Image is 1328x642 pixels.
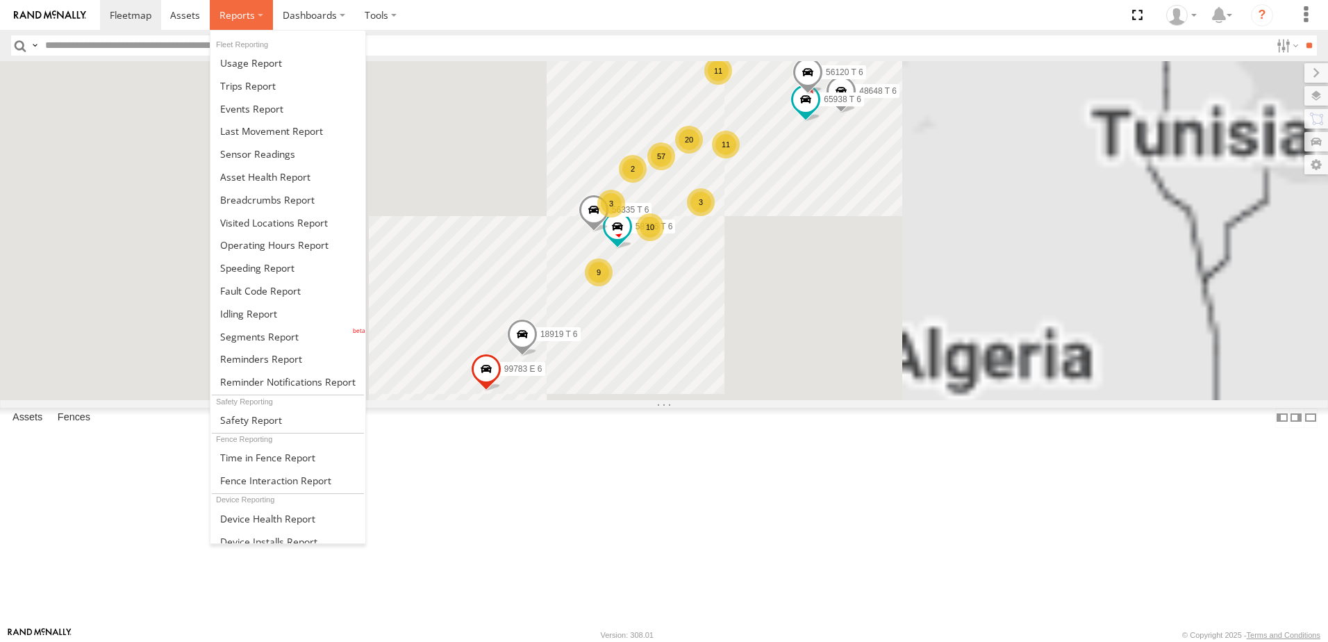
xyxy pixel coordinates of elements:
[29,35,40,56] label: Search Query
[540,329,578,339] span: 18919 T 6
[210,530,365,553] a: Device Installs Report
[504,364,542,374] span: 99783 E 6
[14,10,86,20] img: rand-logo.svg
[210,256,365,279] a: Fleet Speed Report
[210,409,365,431] a: Safety Report
[636,213,664,241] div: 10
[675,126,703,154] div: 20
[826,68,863,78] span: 56120 T 6
[210,279,365,302] a: Fault Code Report
[1161,5,1202,26] div: Zaid Abu Manneh
[647,142,675,170] div: 57
[210,211,365,234] a: Visited Locations Report
[859,86,897,96] span: 48648 T 6
[210,233,365,256] a: Asset Operating Hours Report
[210,446,365,469] a: Time in Fences Report
[1251,4,1273,26] i: ?
[601,631,654,639] div: Version: 308.01
[1182,631,1320,639] div: © Copyright 2025 -
[210,142,365,165] a: Sensor Readings
[210,97,365,120] a: Full Events Report
[704,57,732,85] div: 11
[636,222,673,232] span: 58706 T 6
[612,206,649,215] span: 56335 T 6
[51,408,97,427] label: Fences
[210,325,365,348] a: Segments Report
[1247,631,1320,639] a: Terms and Conditions
[210,302,365,325] a: Idling Report
[210,51,365,74] a: Usage Report
[210,348,365,371] a: Reminders Report
[210,507,365,530] a: Device Health Report
[210,188,365,211] a: Breadcrumbs Report
[210,469,365,492] a: Fence Interaction Report
[824,94,861,104] span: 65938 T 6
[210,74,365,97] a: Trips Report
[8,628,72,642] a: Visit our Website
[210,165,365,188] a: Asset Health Report
[597,190,625,217] div: 3
[210,370,365,393] a: Service Reminder Notifications Report
[1304,408,1318,428] label: Hide Summary Table
[585,258,613,286] div: 9
[6,408,49,427] label: Assets
[712,131,740,158] div: 11
[1304,155,1328,174] label: Map Settings
[1275,408,1289,428] label: Dock Summary Table to the Left
[1271,35,1301,56] label: Search Filter Options
[210,120,365,142] a: Last Movement Report
[1289,408,1303,428] label: Dock Summary Table to the Right
[687,188,715,216] div: 3
[619,155,647,183] div: 2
